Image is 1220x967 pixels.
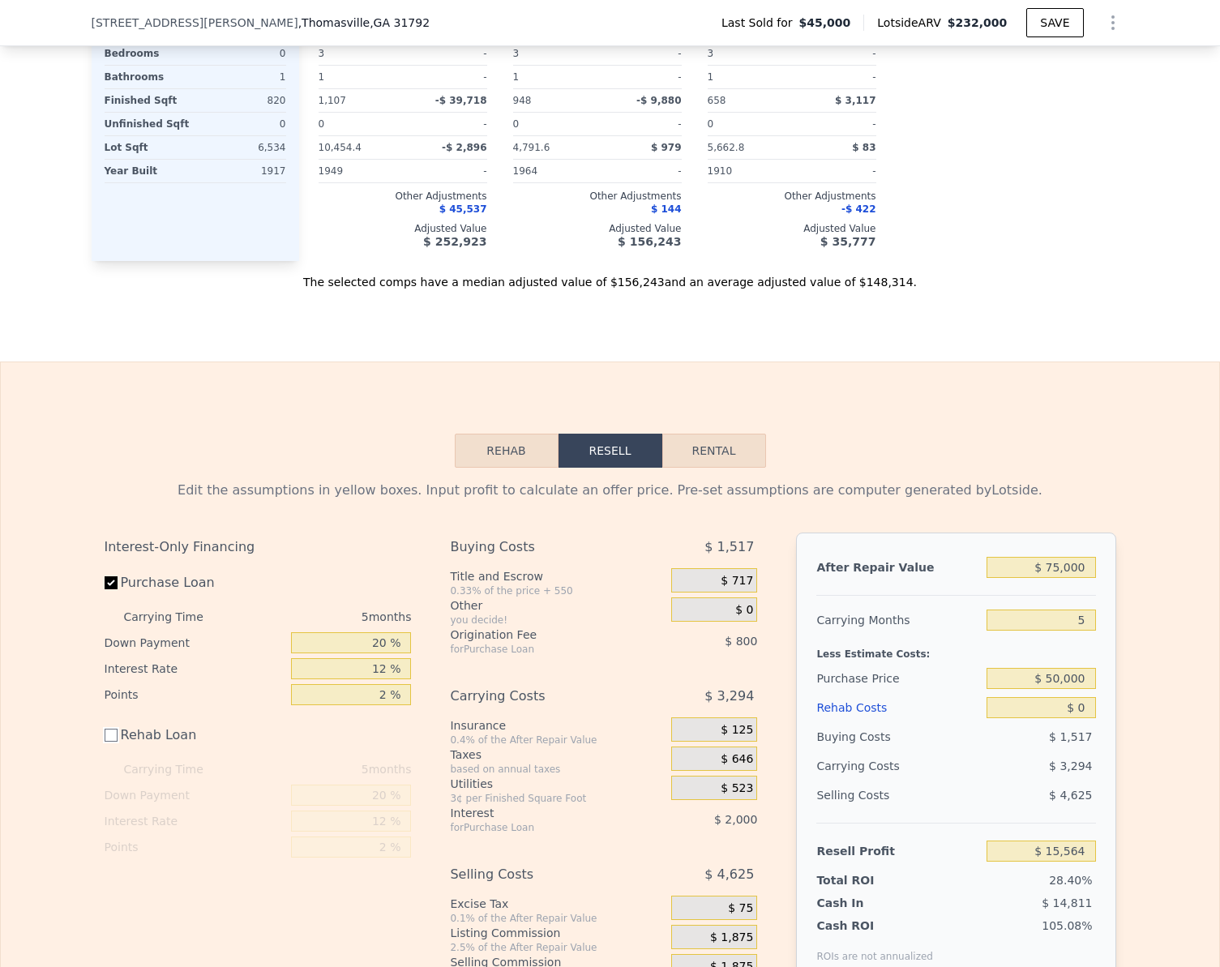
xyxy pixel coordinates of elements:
[704,860,754,889] span: $ 4,625
[795,42,876,65] div: -
[105,42,192,65] div: Bedrooms
[795,113,876,135] div: -
[435,95,487,106] span: -$ 39,718
[105,682,285,708] div: Points
[721,781,753,796] span: $ 523
[1049,759,1092,772] span: $ 3,294
[105,568,285,597] label: Purchase Loan
[1049,874,1092,887] span: 28.40%
[513,160,594,182] div: 1964
[662,434,766,468] button: Rental
[513,66,594,88] div: 1
[816,664,980,693] div: Purchase Price
[319,48,325,59] span: 3
[406,160,487,182] div: -
[406,42,487,65] div: -
[816,722,980,751] div: Buying Costs
[795,66,876,88] div: -
[450,627,631,643] div: Origination Fee
[708,118,714,130] span: 0
[450,763,665,776] div: based on annual taxes
[852,142,875,153] span: $ 83
[236,756,412,782] div: 5 months
[795,160,876,182] div: -
[450,584,665,597] div: 0.33% of the price + 550
[450,912,665,925] div: 0.1% of the After Repair Value
[105,533,412,562] div: Interest-Only Financing
[319,66,400,88] div: 1
[105,89,192,112] div: Finished Sqft
[450,860,631,889] div: Selling Costs
[513,142,550,153] span: 4,791.6
[1097,6,1129,39] button: Show Options
[601,160,682,182] div: -
[450,682,631,711] div: Carrying Costs
[124,756,229,782] div: Carrying Time
[319,142,362,153] span: 10,454.4
[450,941,665,954] div: 2.5% of the After Repair Value
[948,16,1008,29] span: $232,000
[728,901,753,916] span: $ 75
[199,66,286,88] div: 1
[439,203,487,215] span: $ 45,537
[450,792,665,805] div: 3¢ per Finished Square Foot
[710,931,753,945] span: $ 1,875
[105,113,192,135] div: Unfinished Sqft
[601,42,682,65] div: -
[1042,919,1092,932] span: 105.08%
[455,434,559,468] button: Rehab
[450,643,631,656] div: for Purchase Loan
[721,723,753,738] span: $ 125
[423,235,486,248] span: $ 252,923
[735,603,753,618] span: $ 0
[721,15,799,31] span: Last Sold for
[816,751,918,781] div: Carrying Costs
[105,576,118,589] input: Purchase Loan
[1042,896,1092,909] span: $ 14,811
[559,434,662,468] button: Resell
[651,203,682,215] span: $ 144
[513,222,682,235] div: Adjusted Value
[105,808,285,834] div: Interest Rate
[601,113,682,135] div: -
[708,190,876,203] div: Other Adjustments
[199,89,286,112] div: 820
[199,42,286,65] div: 0
[199,160,286,182] div: 1917
[236,604,412,630] div: 5 months
[820,235,876,248] span: $ 35,777
[105,136,192,159] div: Lot Sqft
[877,15,947,31] span: Lotside ARV
[708,48,714,59] span: 3
[199,113,286,135] div: 0
[618,235,681,248] span: $ 156,243
[714,813,757,826] span: $ 2,000
[319,118,325,130] span: 0
[319,222,487,235] div: Adjusted Value
[105,782,285,808] div: Down Payment
[816,553,980,582] div: After Repair Value
[105,729,118,742] input: Rehab Loan
[105,481,1116,500] div: Edit the assumptions in yellow boxes. Input profit to calculate an offer price. Pre-set assumptio...
[105,66,192,88] div: Bathrooms
[513,118,520,130] span: 0
[708,66,789,88] div: 1
[450,734,665,747] div: 0.4% of the After Repair Value
[406,66,487,88] div: -
[708,160,789,182] div: 1910
[450,597,665,614] div: Other
[450,717,665,734] div: Insurance
[1026,8,1083,37] button: SAVE
[450,896,665,912] div: Excise Tax
[442,142,486,153] span: -$ 2,896
[370,16,430,29] span: , GA 31792
[450,776,665,792] div: Utilities
[708,142,745,153] span: 5,662.8
[450,821,631,834] div: for Purchase Loan
[92,261,1129,290] div: The selected comps have a median adjusted value of $156,243 and an average adjusted value of $148...
[651,142,682,153] span: $ 979
[450,805,631,821] div: Interest
[450,747,665,763] div: Taxes
[708,95,726,106] span: 658
[636,95,681,106] span: -$ 9,880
